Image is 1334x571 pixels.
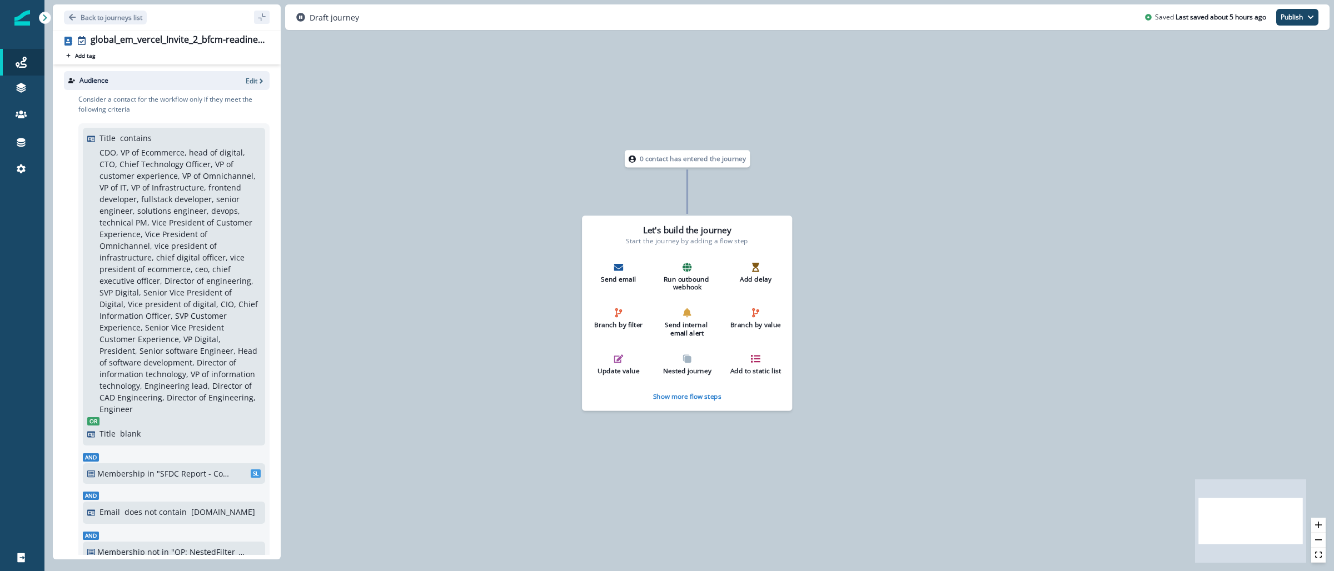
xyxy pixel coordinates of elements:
p: blank [120,428,141,439]
button: Branch by value [726,304,785,333]
button: zoom in [1311,518,1326,533]
button: Add to static list [726,350,785,378]
img: Inflection [14,10,30,26]
p: Send internal email alert [661,321,713,337]
button: Add delay [726,259,785,287]
p: Last saved about 5 hours ago [1176,12,1266,22]
p: Draft journey [310,12,359,23]
p: Back to journeys list [81,13,142,22]
p: does not contain [125,506,187,518]
p: Add tag [75,52,95,59]
p: Membership [97,468,145,479]
h2: Let's build the journey [643,226,731,236]
p: Email [99,506,120,518]
p: Add delay [730,276,782,283]
span: And [83,453,99,462]
p: Audience [79,76,108,86]
span: And [83,492,99,500]
span: Or [87,417,99,425]
button: Add tag [64,51,97,60]
p: Title [99,428,116,439]
button: Send internal email alert [658,304,716,341]
button: fit view [1311,548,1326,563]
p: Run outbound webhook [661,276,713,291]
p: Send email [593,276,645,283]
p: "SFDC Report - Copy of 2025-BFCM-Campaign Member" [157,468,232,479]
p: Update value [593,367,645,375]
p: "OP: NestedFilter_MasterEmailSuppression+3daygov" [171,546,246,558]
p: Edit [246,76,257,86]
p: 0 contact has entered the journey [640,154,746,164]
button: Edit [246,76,265,86]
p: Branch by filter [593,321,645,329]
button: Send email [589,259,648,287]
p: in [147,468,155,479]
p: Start the journey by adding a flow step [626,236,748,246]
p: Membership [97,546,145,558]
button: Go back [64,11,147,24]
button: Nested journey [658,350,716,378]
span: And [83,532,99,540]
button: sidebar collapse toggle [254,11,270,24]
p: [DOMAIN_NAME] [191,506,255,518]
button: Publish [1276,9,1318,26]
p: contains [120,132,152,144]
p: CDO, VP of Ecommerce, head of digital, CTO, Chief Technology Officer, VP of customer experience, ... [99,147,258,415]
button: Show more flow steps [653,392,721,400]
p: Consider a contact for the workflow only if they meet the following criteria [78,94,270,114]
div: global_em_vercel_Invite_2_bfcm-readiness_20251016_3197 [91,34,265,47]
p: Branch by value [730,321,782,329]
p: not in [147,546,169,558]
button: Branch by filter [589,304,648,333]
div: 0 contact has entered the journey [597,150,777,167]
span: SL [251,469,261,478]
button: Update value [589,350,648,378]
p: Nested journey [661,367,713,375]
div: Let's build the journeyStart the journey by adding a flow stepSend emailRun outbound webhookAdd d... [582,216,792,410]
button: Run outbound webhook [658,259,716,295]
p: Title [99,132,116,144]
p: Add to static list [730,367,782,375]
button: zoom out [1311,533,1326,548]
p: Saved [1155,12,1174,22]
